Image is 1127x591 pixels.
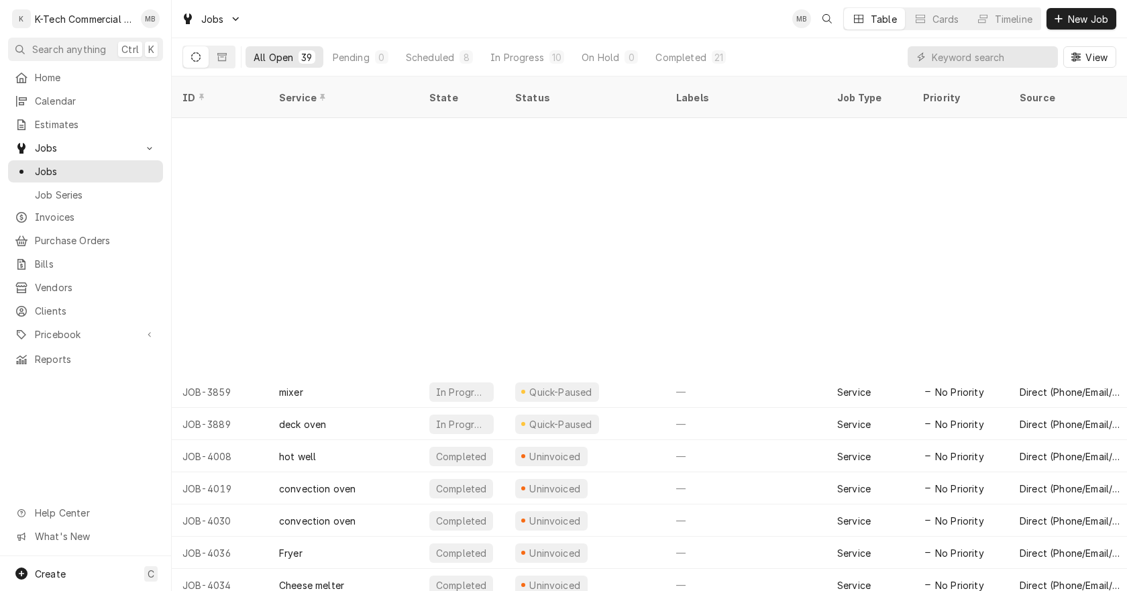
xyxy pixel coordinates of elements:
[301,50,312,64] div: 39
[172,472,268,504] div: JOB-4019
[714,50,723,64] div: 21
[792,9,811,28] div: Mehdi Bazidane's Avatar
[528,514,582,528] div: Uninvoiced
[8,229,163,252] a: Purchase Orders
[172,440,268,472] div: JOB-4008
[279,449,316,464] div: hot well
[279,514,356,528] div: convection oven
[429,91,494,105] div: State
[665,537,826,569] div: —
[378,50,386,64] div: 0
[1020,417,1122,431] div: Direct (Phone/Email/etc.)
[837,482,871,496] div: Service
[35,233,156,248] span: Purchase Orders
[435,514,488,528] div: Completed
[935,417,984,431] span: No Priority
[8,348,163,370] a: Reports
[172,376,268,408] div: JOB-3859
[8,525,163,547] a: Go to What's New
[1020,546,1122,560] div: Direct (Phone/Email/etc.)
[8,253,163,275] a: Bills
[8,137,163,159] a: Go to Jobs
[182,91,255,105] div: ID
[8,66,163,89] a: Home
[435,417,488,431] div: In Progress
[665,408,826,440] div: —
[490,50,544,64] div: In Progress
[935,546,984,560] span: No Priority
[35,280,156,294] span: Vendors
[665,440,826,472] div: —
[148,567,154,581] span: C
[279,482,356,496] div: convection oven
[35,70,156,85] span: Home
[148,42,154,56] span: K
[582,50,619,64] div: On Hold
[35,257,156,271] span: Bills
[1020,449,1122,464] div: Direct (Phone/Email/etc.)
[176,8,247,30] a: Go to Jobs
[665,376,826,408] div: —
[8,113,163,136] a: Estimates
[627,50,635,64] div: 0
[552,50,561,64] div: 10
[35,506,155,520] span: Help Center
[8,323,163,345] a: Go to Pricebook
[279,385,303,399] div: mixer
[435,546,488,560] div: Completed
[35,188,156,202] span: Job Series
[141,9,160,28] div: MB
[435,449,488,464] div: Completed
[12,9,31,28] div: K
[515,91,652,105] div: Status
[837,385,871,399] div: Service
[32,42,106,56] span: Search anything
[837,91,902,105] div: Job Type
[935,449,984,464] span: No Priority
[816,8,838,30] button: Open search
[279,546,303,560] div: Fryer
[528,385,594,399] div: Quick-Paused
[1083,50,1110,64] span: View
[35,352,156,366] span: Reports
[1020,482,1122,496] div: Direct (Phone/Email/etc.)
[665,504,826,537] div: —
[8,90,163,112] a: Calendar
[528,417,594,431] div: Quick-Paused
[528,482,582,496] div: Uninvoiced
[792,9,811,28] div: MB
[172,408,268,440] div: JOB-3889
[837,449,871,464] div: Service
[8,38,163,61] button: Search anythingCtrlK
[837,417,871,431] div: Service
[8,184,163,206] a: Job Series
[932,12,959,26] div: Cards
[406,50,454,64] div: Scheduled
[1020,514,1122,528] div: Direct (Phone/Email/etc.)
[837,546,871,560] div: Service
[8,206,163,228] a: Invoices
[1063,46,1116,68] button: View
[8,276,163,299] a: Vendors
[935,482,984,496] span: No Priority
[655,50,706,64] div: Completed
[528,449,582,464] div: Uninvoiced
[665,472,826,504] div: —
[279,417,326,431] div: deck oven
[995,12,1032,26] div: Timeline
[1020,385,1122,399] div: Direct (Phone/Email/etc.)
[201,12,224,26] span: Jobs
[172,537,268,569] div: JOB-4036
[923,91,996,105] div: Priority
[8,160,163,182] a: Jobs
[35,12,133,26] div: K-Tech Commercial Kitchen Repair & Maintenance
[935,385,984,399] span: No Priority
[837,514,871,528] div: Service
[333,50,370,64] div: Pending
[1065,12,1111,26] span: New Job
[932,46,1051,68] input: Keyword search
[121,42,139,56] span: Ctrl
[676,91,816,105] div: Labels
[35,304,156,318] span: Clients
[35,141,136,155] span: Jobs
